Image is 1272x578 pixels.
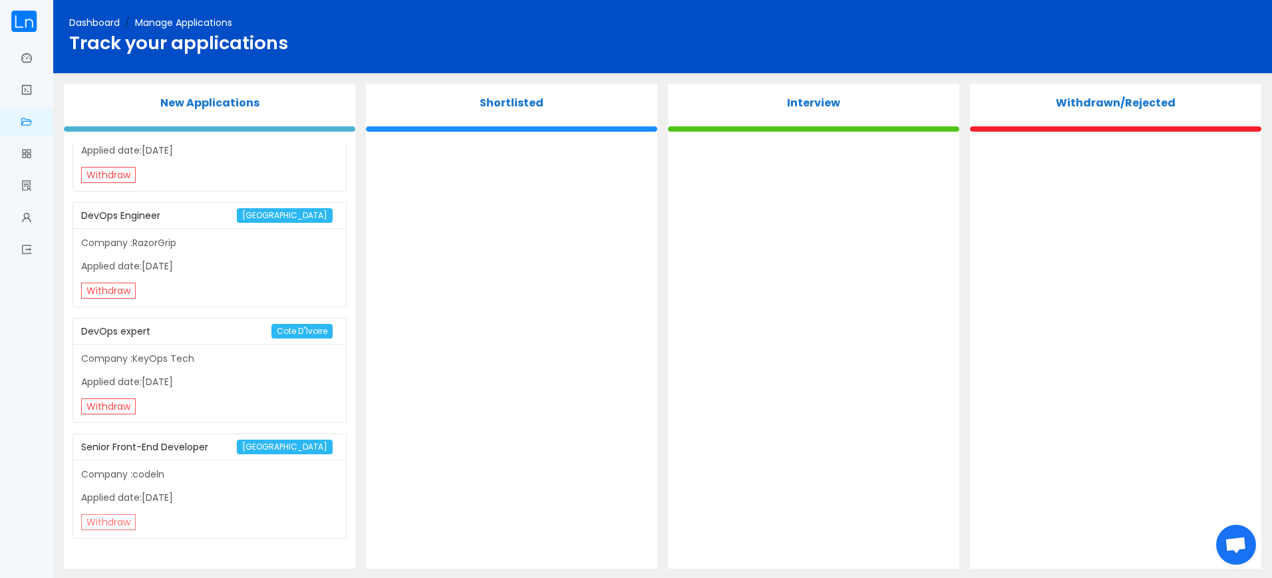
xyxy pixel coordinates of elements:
[21,173,32,201] a: icon: solution
[81,204,237,228] div: DevOps Engineer
[237,208,333,223] span: [GEOGRAPHIC_DATA]
[21,109,32,137] a: icon: folder-open
[81,167,136,183] button: Withdraw
[81,352,338,366] p: Company :KeyOps Tech
[64,95,355,111] p: New Applications
[69,30,288,56] span: Track your applications
[237,440,333,454] span: [GEOGRAPHIC_DATA]
[1216,525,1256,565] div: Open chat
[81,375,338,389] p: Applied date:[DATE]
[81,398,136,414] button: Withdraw
[668,95,959,111] p: Interview
[11,11,37,32] img: cropped.59e8b842.png
[81,319,271,344] div: DevOps expert
[81,435,237,460] div: Senior Front-End Developer
[125,16,130,29] span: /
[81,514,136,530] button: Withdraw
[81,144,338,158] p: Applied date:[DATE]
[21,77,32,105] a: icon: code
[135,16,232,29] span: Manage Applications
[21,205,32,233] a: icon: user
[970,95,1261,111] p: Withdrawn/Rejected
[271,324,333,339] span: Cote D"Ivoire
[81,283,136,299] button: Withdraw
[81,468,338,482] p: Company :codeln
[81,236,338,250] p: Company :RazorGrip
[81,491,338,505] p: Applied date:[DATE]
[81,259,338,273] p: Applied date:[DATE]
[21,45,32,73] a: icon: dashboard
[366,95,657,111] p: Shortlisted
[69,16,120,29] a: Dashboard
[21,141,32,169] a: icon: appstore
